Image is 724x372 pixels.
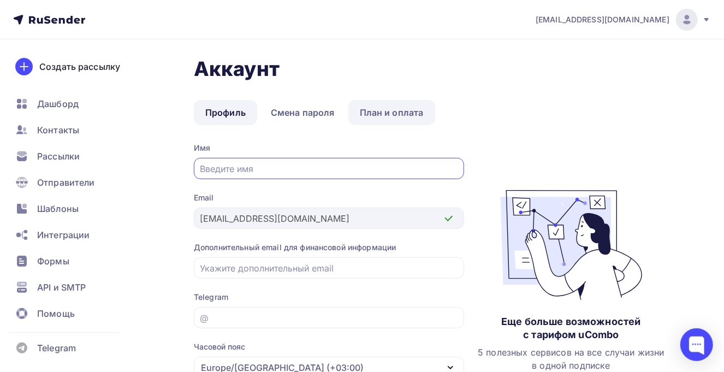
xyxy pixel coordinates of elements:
span: Контакты [37,123,79,137]
span: Telegram [37,341,76,355]
a: Контакты [9,119,139,141]
a: Смена пароля [259,100,346,125]
input: Укажите дополнительный email [200,262,458,275]
span: Формы [37,255,69,268]
span: Шаблоны [37,202,79,215]
a: Профиль [194,100,257,125]
div: Еще больше возможностей с тарифом uCombo [501,315,640,341]
span: Рассылки [37,150,80,163]
div: Email [194,192,464,203]
span: Интеграции [37,228,90,241]
div: Имя [194,143,464,153]
span: Отправители [37,176,95,189]
div: Telegram [194,292,464,303]
span: [EMAIL_ADDRESS][DOMAIN_NAME] [536,14,669,25]
a: Формы [9,250,139,272]
h1: Аккаунт [194,57,678,81]
div: Дополнительный email для финансовой информации [194,242,464,253]
input: Введите имя [200,162,458,175]
span: API и SMTP [37,281,86,294]
a: [EMAIL_ADDRESS][DOMAIN_NAME] [536,9,711,31]
a: Дашборд [9,93,139,115]
span: Помощь [37,307,75,320]
div: Создать рассылку [39,60,120,73]
div: Часовой пояс [194,341,245,352]
div: @ [200,311,209,324]
a: Шаблоны [9,198,139,220]
a: План и оплата [348,100,435,125]
a: Рассылки [9,145,139,167]
a: Отправители [9,172,139,193]
span: Дашборд [37,97,79,110]
div: 5 полезных сервисов на все случаи жизни в одной подписке [478,346,664,372]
